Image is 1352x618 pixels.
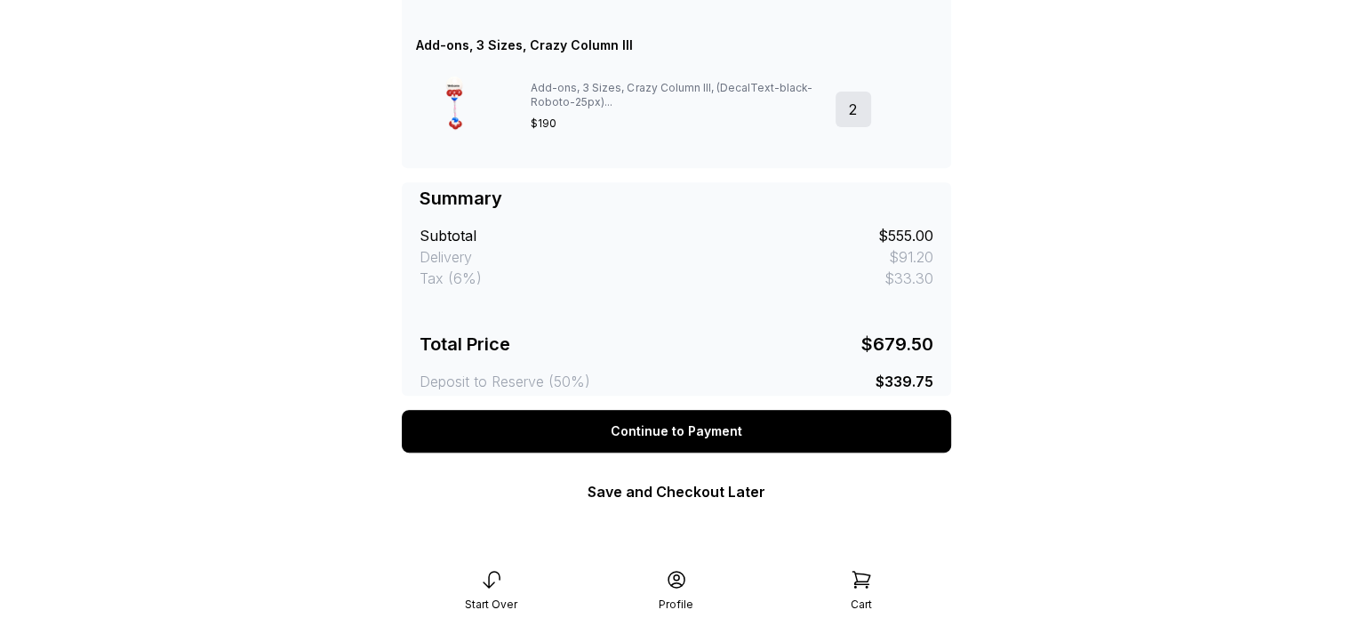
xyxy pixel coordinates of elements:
[659,598,693,612] div: Profile
[878,225,933,246] div: $555.00
[861,332,933,357] div: $679.50
[465,598,517,612] div: Start Over
[889,246,933,268] div: $91.20
[588,483,765,501] a: Save and Checkout Later
[420,225,476,246] div: Subtotal
[851,598,872,612] div: Cart
[884,268,933,289] div: $33.30
[420,371,590,392] div: Deposit to Reserve (50%)
[531,116,820,131] div: $190
[416,36,633,54] div: Add-ons, 3 Sizes, Crazy Column III
[402,410,951,453] div: Continue to Payment
[836,92,871,127] div: 2
[420,246,472,268] div: Delivery
[420,332,510,357] div: Total Price
[420,268,482,289] div: Tax (6%)
[420,186,502,211] div: Summary
[876,371,933,392] div: $339.75
[531,81,820,109] div: Add-ons, 3 Sizes, Crazy Column III, (DecalText-black-Roboto-25px) ...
